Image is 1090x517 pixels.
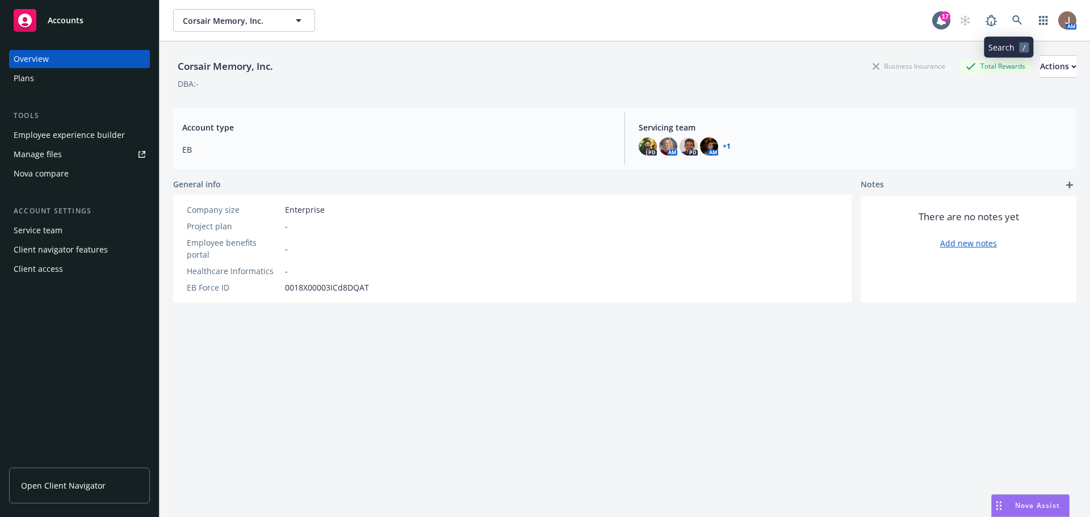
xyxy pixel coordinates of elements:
[182,121,611,133] span: Account type
[14,69,34,87] div: Plans
[187,204,280,216] div: Company size
[14,241,108,259] div: Client navigator features
[919,210,1019,224] span: There are no notes yet
[14,126,125,144] div: Employee experience builder
[680,137,698,155] img: photo
[861,178,884,192] span: Notes
[173,59,278,74] div: Corsair Memory, Inc.
[9,69,150,87] a: Plans
[1040,56,1076,77] div: Actions
[9,260,150,278] a: Client access
[173,178,221,190] span: General info
[187,237,280,260] div: Employee benefits portal
[700,137,718,155] img: photo
[9,5,150,36] a: Accounts
[9,145,150,163] a: Manage files
[187,220,280,232] div: Project plan
[187,281,280,293] div: EB Force ID
[48,16,83,25] span: Accounts
[723,143,731,150] a: +1
[178,78,199,90] div: DBA: -
[9,205,150,217] div: Account settings
[182,144,611,155] span: EB
[1032,9,1055,32] a: Switch app
[9,221,150,239] a: Service team
[14,165,69,183] div: Nova compare
[639,137,657,155] img: photo
[992,495,1006,516] div: Drag to move
[659,137,677,155] img: photo
[1015,501,1060,510] span: Nova Assist
[9,165,150,183] a: Nova compare
[940,237,997,249] a: Add new notes
[9,50,150,68] a: Overview
[183,15,281,27] span: Corsair Memory, Inc.
[21,480,106,491] span: Open Client Navigator
[9,126,150,144] a: Employee experience builder
[173,9,315,32] button: Corsair Memory, Inc.
[1006,9,1029,32] a: Search
[867,59,951,73] div: Business Insurance
[285,281,369,293] span: 0018X00003ICd8DQAT
[187,265,280,277] div: Healthcare Informatics
[1058,11,1076,30] img: photo
[954,9,976,32] a: Start snowing
[991,494,1070,517] button: Nova Assist
[285,243,288,255] span: -
[1040,55,1076,78] button: Actions
[14,50,49,68] div: Overview
[285,220,288,232] span: -
[285,204,325,216] span: Enterprise
[9,241,150,259] a: Client navigator features
[14,145,62,163] div: Manage files
[14,221,62,239] div: Service team
[980,9,1003,32] a: Report a Bug
[639,121,1067,133] span: Servicing team
[940,11,950,22] div: 17
[960,59,1031,73] div: Total Rewards
[285,265,288,277] span: -
[1063,178,1076,192] a: add
[9,110,150,121] div: Tools
[14,260,63,278] div: Client access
